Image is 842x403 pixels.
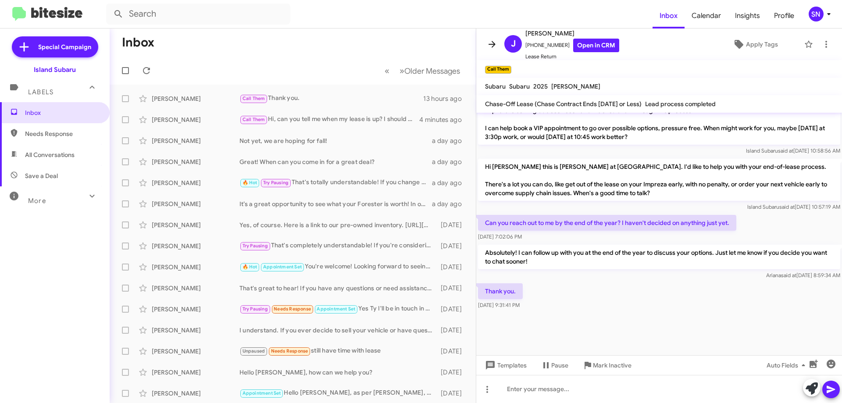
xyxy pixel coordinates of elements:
[38,43,91,51] span: Special Campaign
[478,215,736,231] p: Can you reach out to me by the end of the year? I haven't decided on anything just yet.
[152,368,239,377] div: [PERSON_NAME]
[485,100,642,108] span: Chase-Off Lease (Chase Contract Ends [DATE] or Less)
[28,197,46,205] span: More
[239,346,436,356] div: still have time with lease
[263,180,289,185] span: Try Pausing
[436,347,469,356] div: [DATE]
[478,283,523,299] p: Thank you.
[34,65,76,74] div: Island Subaru
[801,7,832,21] button: SN
[239,262,436,272] div: You're welcome! Looking forward to seeing you on the 20th at 2:00 PM.
[25,129,100,138] span: Needs Response
[239,304,436,314] div: Yes Ty I'll be in touch in a few months
[152,305,239,314] div: [PERSON_NAME]
[263,264,302,270] span: Appointment Set
[478,233,522,240] span: [DATE] 7:02:06 PM
[106,4,290,25] input: Search
[653,3,685,29] a: Inbox
[710,36,800,52] button: Apply Tags
[404,66,460,76] span: Older Messages
[436,326,469,335] div: [DATE]
[274,306,311,312] span: Needs Response
[478,245,840,269] p: Absolutely! I can follow up with you at the end of the year to discuss your options. Just let me ...
[243,180,257,185] span: 🔥 Hot
[152,115,239,124] div: [PERSON_NAME]
[243,96,265,101] span: Call Them
[400,65,404,76] span: »
[478,302,520,308] span: [DATE] 9:31:41 PM
[747,203,840,210] span: Island Subaru [DATE] 10:57:19 AM
[243,390,281,396] span: Appointment Set
[525,28,619,39] span: [PERSON_NAME]
[509,82,530,90] span: Subaru
[478,94,840,145] p: Hi [PERSON_NAME] this is [PERSON_NAME] at [GEOGRAPHIC_DATA]. I wanted to follow up because the le...
[476,357,534,373] button: Templates
[394,62,465,80] button: Next
[239,221,436,229] div: Yes, of course. Here is a link to our pre-owned inventory. [URL][DOMAIN_NAME].
[746,36,778,52] span: Apply Tags
[239,388,436,398] div: Hello [PERSON_NAME], as per [PERSON_NAME], we are not interested in the Outback.
[152,242,239,250] div: [PERSON_NAME]
[432,178,469,187] div: a day ago
[478,159,840,201] p: Hi [PERSON_NAME] this is [PERSON_NAME] at [GEOGRAPHIC_DATA]. I'd like to help you with your end-o...
[239,136,432,145] div: Not yet, we are hoping for fall!
[243,117,265,122] span: Call Them
[573,39,619,52] a: Open in CRM
[778,147,793,154] span: said at
[575,357,639,373] button: Mark Inactive
[436,368,469,377] div: [DATE]
[436,389,469,398] div: [DATE]
[152,284,239,292] div: [PERSON_NAME]
[152,157,239,166] div: [PERSON_NAME]
[25,108,100,117] span: Inbox
[423,94,469,103] div: 13 hours ago
[485,82,506,90] span: Subaru
[728,3,767,29] a: Insights
[436,305,469,314] div: [DATE]
[239,178,432,188] div: That's totally understandable! If you change your mind or have questions before then, feel free t...
[533,82,548,90] span: 2025
[380,62,465,80] nav: Page navigation example
[239,326,436,335] div: I understand. If you ever decide to sell your vehicle or have questions in the future, feel free ...
[767,3,801,29] a: Profile
[779,203,795,210] span: said at
[239,368,436,377] div: Hello [PERSON_NAME], how can we help you?
[243,264,257,270] span: 🔥 Hot
[436,221,469,229] div: [DATE]
[152,200,239,208] div: [PERSON_NAME]
[12,36,98,57] a: Special Campaign
[152,94,239,103] div: [PERSON_NAME]
[317,306,355,312] span: Appointment Set
[593,357,631,373] span: Mark Inactive
[809,7,824,21] div: SN
[25,171,58,180] span: Save a Deal
[511,37,516,51] span: J
[239,284,436,292] div: That's great to hear! If you have any questions or need assistance with your current vehicle, fee...
[152,136,239,145] div: [PERSON_NAME]
[485,66,511,74] small: Call Them
[25,150,75,159] span: All Conversations
[746,147,840,154] span: Island Subaru [DATE] 10:58:56 AM
[385,65,389,76] span: «
[685,3,728,29] a: Calendar
[239,114,419,125] div: Hi, can you tell me when my lease is up? I should have more time to talk [DATE]
[271,348,308,354] span: Needs Response
[436,263,469,271] div: [DATE]
[760,357,816,373] button: Auto Fields
[152,178,239,187] div: [PERSON_NAME]
[419,115,469,124] div: 4 minutes ago
[436,284,469,292] div: [DATE]
[239,93,423,103] div: Thank you.
[122,36,154,50] h1: Inbox
[551,82,600,90] span: [PERSON_NAME]
[436,242,469,250] div: [DATE]
[243,306,268,312] span: Try Pausing
[379,62,395,80] button: Previous
[239,157,432,166] div: Great! When can you come in for a great deal?
[525,52,619,61] span: Lease Return
[152,389,239,398] div: [PERSON_NAME]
